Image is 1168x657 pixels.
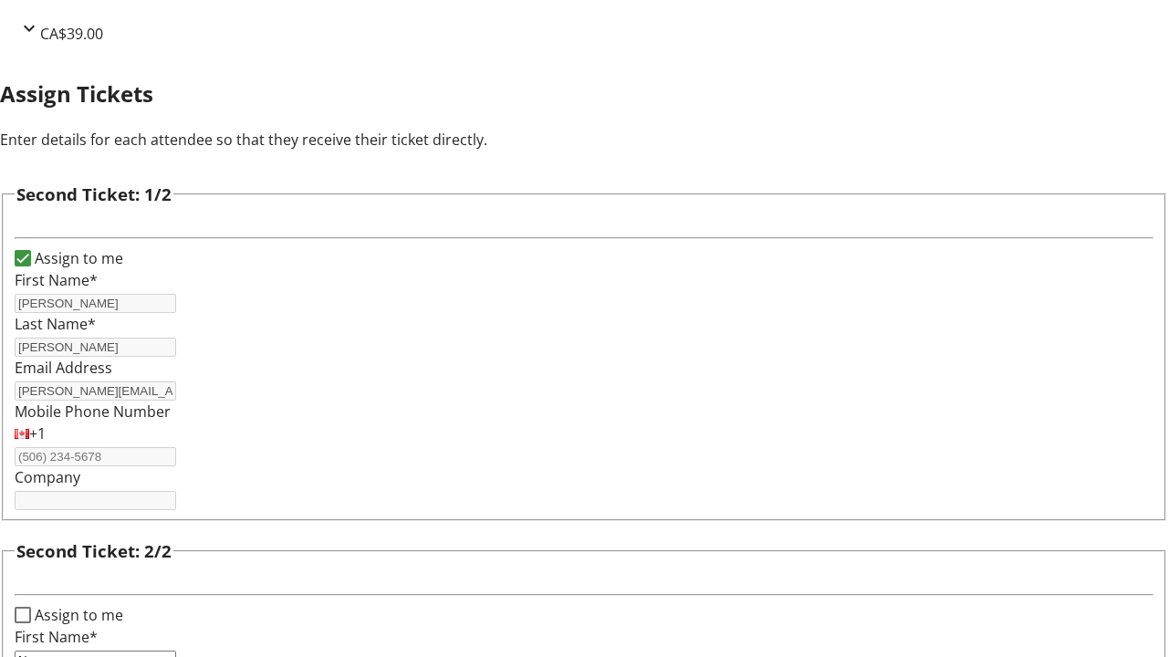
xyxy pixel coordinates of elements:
[15,358,112,378] label: Email Address
[31,247,123,269] label: Assign to me
[15,314,96,334] label: Last Name*
[15,627,98,647] label: First Name*
[15,270,98,290] label: First Name*
[15,401,171,422] label: Mobile Phone Number
[16,182,172,207] h3: Second Ticket: 1/2
[15,467,80,487] label: Company
[16,538,172,564] h3: Second Ticket: 2/2
[15,447,176,466] input: (506) 234-5678
[31,604,123,626] label: Assign to me
[40,24,103,44] span: CA$39.00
